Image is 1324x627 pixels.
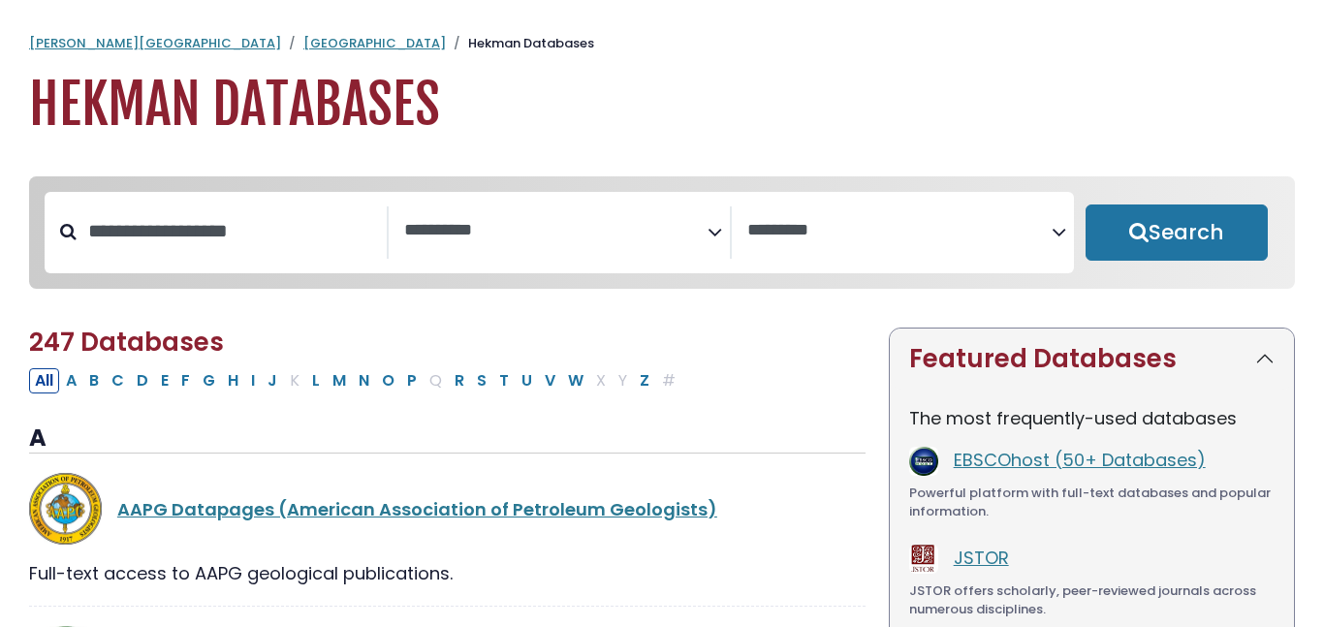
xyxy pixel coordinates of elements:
span: 247 Databases [29,325,224,360]
button: Filter Results C [106,368,130,393]
button: Filter Results B [83,368,105,393]
button: Filter Results V [539,368,561,393]
button: Filter Results U [516,368,538,393]
a: [PERSON_NAME][GEOGRAPHIC_DATA] [29,34,281,52]
button: Filter Results J [262,368,283,393]
button: Filter Results H [222,368,244,393]
div: Full-text access to AAPG geological publications. [29,560,866,586]
button: Filter Results I [245,368,261,393]
textarea: Search [747,221,1052,241]
button: Filter Results Z [634,368,655,393]
button: Filter Results L [306,368,326,393]
a: [GEOGRAPHIC_DATA] [303,34,446,52]
div: JSTOR offers scholarly, peer-reviewed journals across numerous disciplines. [909,581,1275,619]
button: Filter Results P [401,368,423,393]
a: AAPG Datapages (American Association of Petroleum Geologists) [117,497,717,521]
li: Hekman Databases [446,34,594,53]
nav: Search filters [29,176,1295,289]
button: Submit for Search Results [1086,204,1268,261]
button: Filter Results N [353,368,375,393]
button: Filter Results R [449,368,470,393]
a: JSTOR [954,546,1009,570]
button: Filter Results W [562,368,589,393]
div: Powerful platform with full-text databases and popular information. [909,484,1275,521]
button: All [29,368,59,393]
nav: breadcrumb [29,34,1295,53]
h1: Hekman Databases [29,73,1295,138]
button: Filter Results E [155,368,174,393]
button: Featured Databases [890,329,1294,390]
button: Filter Results M [327,368,352,393]
button: Filter Results F [175,368,196,393]
button: Filter Results G [197,368,221,393]
p: The most frequently-used databases [909,405,1275,431]
button: Filter Results D [131,368,154,393]
button: Filter Results A [60,368,82,393]
a: EBSCOhost (50+ Databases) [954,448,1206,472]
button: Filter Results O [376,368,400,393]
button: Filter Results S [471,368,492,393]
div: Alpha-list to filter by first letter of database name [29,367,683,392]
input: Search database by title or keyword [77,215,387,247]
h3: A [29,424,866,454]
button: Filter Results T [493,368,515,393]
textarea: Search [404,221,709,241]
